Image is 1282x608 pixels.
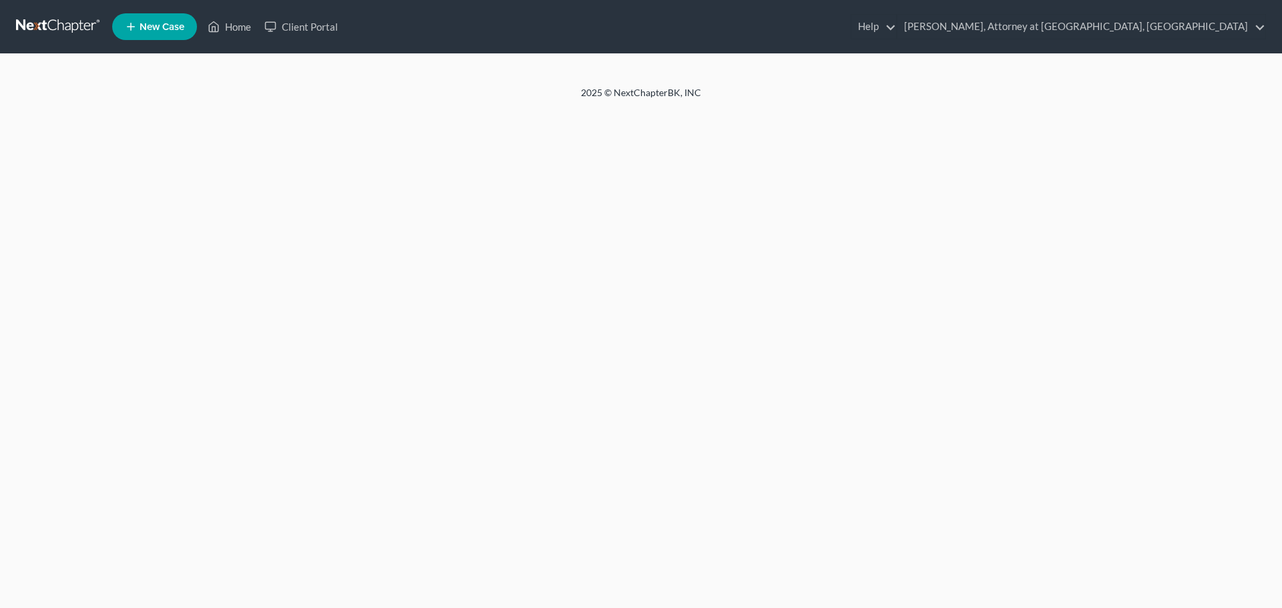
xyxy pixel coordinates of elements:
div: 2025 © NextChapterBK, INC [260,86,1022,110]
a: Home [201,15,258,39]
a: Help [851,15,896,39]
a: Client Portal [258,15,345,39]
new-legal-case-button: New Case [112,13,197,40]
a: [PERSON_NAME], Attorney at [GEOGRAPHIC_DATA], [GEOGRAPHIC_DATA] [897,15,1265,39]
